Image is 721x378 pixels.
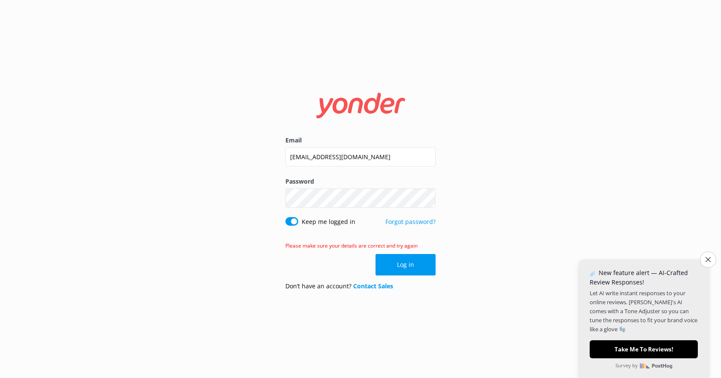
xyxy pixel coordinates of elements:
span: Please make sure your details are correct and try again [285,242,418,249]
label: Keep me logged in [302,217,355,227]
a: Forgot password? [385,218,436,226]
p: Don’t have an account? [285,281,393,291]
a: Contact Sales [353,282,393,290]
input: user@emailaddress.com [285,147,436,166]
label: Password [285,177,436,186]
button: Show password [418,190,436,207]
button: Log in [376,254,436,275]
label: Email [285,136,436,145]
